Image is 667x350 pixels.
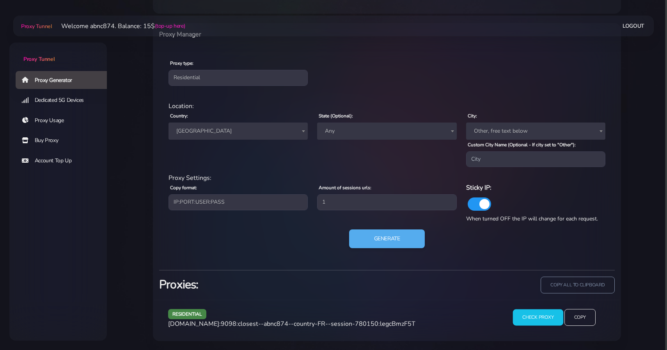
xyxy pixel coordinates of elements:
input: copy all to clipboard [541,277,615,293]
a: Proxy Tunnel [20,20,52,32]
button: Generate [349,229,425,248]
span: Any [317,123,456,140]
a: Proxy Usage [16,112,113,130]
span: [DOMAIN_NAME]:9098:closest--abnc874--country-FR--session-780150:legcBmzF5T [168,320,415,328]
a: Dedicated 5G Devices [16,91,113,109]
span: Other, free text below [471,126,601,137]
iframe: Webchat Widget [629,312,657,340]
input: City [466,151,605,167]
a: Proxy Generator [16,71,113,89]
span: Proxy Tunnel [23,55,55,63]
span: When turned OFF the IP will change for each request. [466,215,598,222]
a: Logout [623,19,644,33]
input: Check Proxy [513,309,563,326]
a: Proxy Tunnel [9,43,107,63]
label: Country: [170,112,188,119]
span: Proxy Tunnel [21,23,52,30]
a: Buy Proxy [16,131,113,149]
label: City: [468,112,477,119]
div: Location: [164,101,610,111]
label: Proxy type: [170,60,193,67]
label: Custom City Name (Optional - If city set to "Other"): [468,141,576,148]
label: Copy format: [170,184,197,191]
input: Copy [564,309,596,326]
span: Other, free text below [466,123,605,140]
a: Account Top Up [16,152,113,170]
h6: Sticky IP: [466,183,605,193]
span: residential [168,309,206,319]
label: State (Optional): [319,112,353,119]
div: Proxy Settings: [164,173,610,183]
h3: Proxies: [159,277,382,293]
span: France [173,126,303,137]
label: Amount of sessions urls: [319,184,371,191]
span: Any [322,126,452,137]
a: (top-up here) [155,22,185,30]
span: France [169,123,308,140]
li: Welcome abnc874. Balance: 15$ [52,21,185,31]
